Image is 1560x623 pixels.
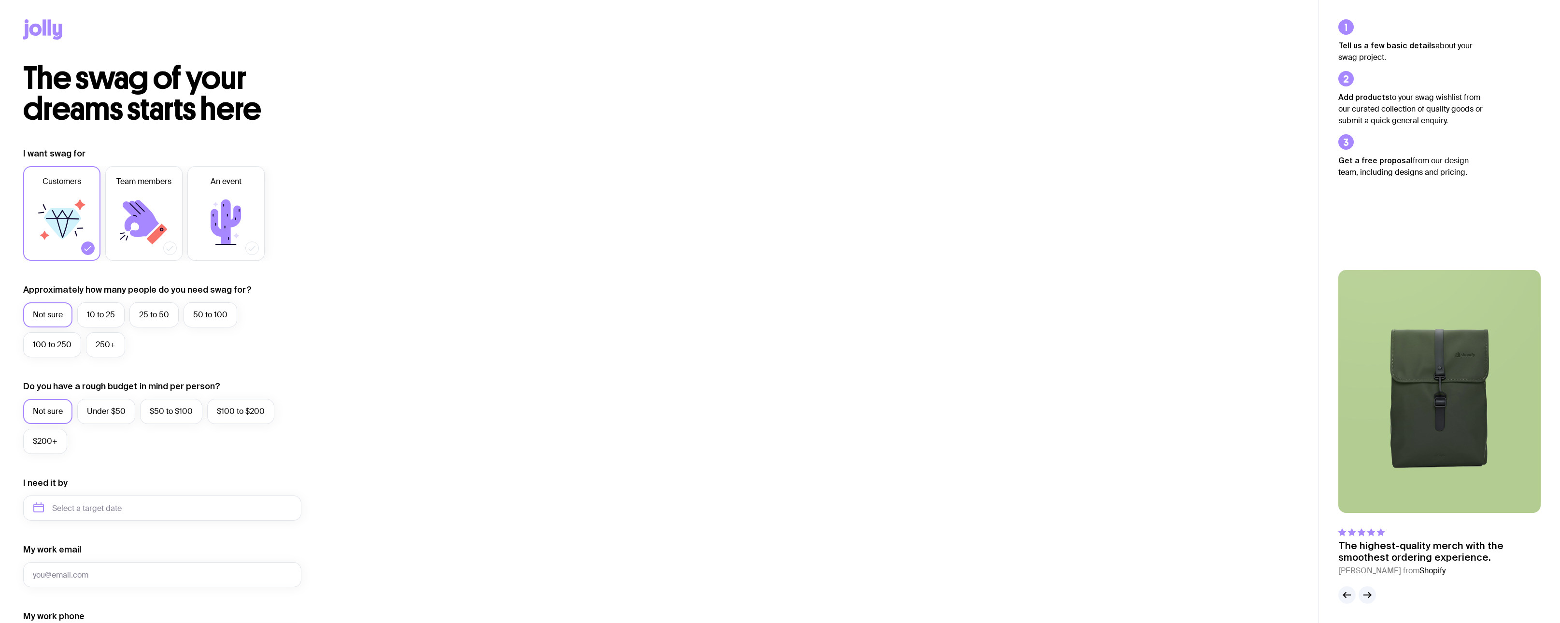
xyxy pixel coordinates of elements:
input: you@email.com [23,562,301,587]
label: 250+ [86,332,125,357]
span: Shopify [1419,566,1446,576]
label: Do you have a rough budget in mind per person? [23,381,220,392]
label: I want swag for [23,148,85,159]
label: Approximately how many people do you need swag for? [23,284,252,296]
span: An event [211,176,241,187]
label: 25 to 50 [129,302,179,327]
label: Not sure [23,302,72,327]
strong: Get a free proposal [1338,156,1413,165]
strong: Add products [1338,93,1390,101]
label: 50 to 100 [184,302,237,327]
label: 10 to 25 [77,302,125,327]
input: Select a target date [23,496,301,521]
label: 100 to 250 [23,332,81,357]
label: $50 to $100 [140,399,202,424]
label: My work phone [23,610,85,622]
label: Not sure [23,399,72,424]
span: Customers [43,176,81,187]
label: $100 to $200 [207,399,274,424]
label: $200+ [23,429,67,454]
span: Team members [116,176,171,187]
p: about your swag project. [1338,40,1483,63]
cite: [PERSON_NAME] from [1338,565,1541,577]
strong: Tell us a few basic details [1338,41,1435,50]
p: The highest-quality merch with the smoothest ordering experience. [1338,540,1541,563]
label: Under $50 [77,399,135,424]
label: I need it by [23,477,68,489]
span: The swag of your dreams starts here [23,59,261,128]
p: to your swag wishlist from our curated collection of quality goods or submit a quick general enqu... [1338,91,1483,127]
label: My work email [23,544,81,555]
p: from our design team, including designs and pricing. [1338,155,1483,178]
